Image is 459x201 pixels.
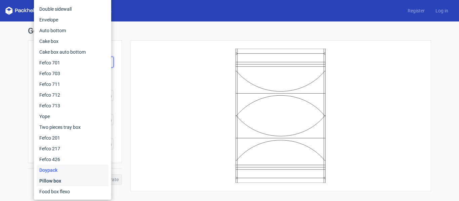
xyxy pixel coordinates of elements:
[37,186,109,197] div: Food box flexo
[37,68,109,79] div: Fefco 703
[37,47,109,57] div: Cake box auto bottom
[37,111,109,122] div: Yope
[37,143,109,154] div: Fefco 217
[37,79,109,90] div: Fefco 711
[37,122,109,133] div: Two pieces tray box
[430,7,454,14] a: Log in
[37,165,109,175] div: Doypack
[37,133,109,143] div: Fefco 201
[402,7,430,14] a: Register
[37,175,109,186] div: Pillow box
[37,90,109,100] div: Fefco 712
[37,4,109,14] div: Double sidewall
[28,27,431,35] h1: Generate new dieline
[37,25,109,36] div: Auto bottom
[37,36,109,47] div: Cake box
[37,14,109,25] div: Envelope
[37,57,109,68] div: Fefco 701
[37,100,109,111] div: Fefco 713
[37,154,109,165] div: Fefco 426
